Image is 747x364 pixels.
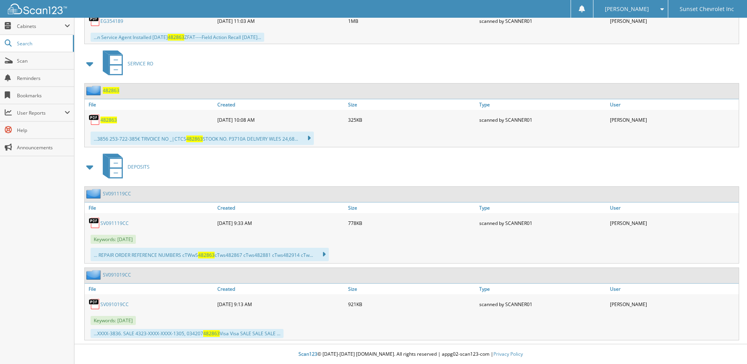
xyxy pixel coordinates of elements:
[91,248,329,261] div: ... REPAIR ORDER REFERENCE NUMBERS cTWwS cTws482867 cTws482881 cTws482914 cTw...
[91,33,264,42] div: ...n Service Agent Installed [DATE] ZFAT----Field Action Recall [DATE]...
[17,144,70,151] span: Announcements
[493,351,523,357] a: Privacy Policy
[89,114,100,126] img: PDF.png
[91,316,136,325] span: Keywords: [DATE]
[346,296,477,312] div: 921KB
[85,284,215,294] a: File
[17,23,65,30] span: Cabinets
[17,40,69,47] span: Search
[100,117,117,123] a: 482863
[215,112,346,128] div: [DATE] 10:08 AM
[477,284,608,294] a: Type
[477,202,608,213] a: Type
[608,296,739,312] div: [PERSON_NAME]
[74,345,747,364] div: © [DATE]-[DATE] [DOMAIN_NAME]. All rights reserved | appg02-scan123-com |
[477,112,608,128] div: scanned by SCANNER01
[17,110,65,116] span: User Reports
[103,87,119,94] a: 482863
[608,13,739,29] div: [PERSON_NAME]
[346,99,477,110] a: Size
[215,13,346,29] div: [DATE] 11:03 AM
[17,92,70,99] span: Bookmarks
[608,215,739,231] div: [PERSON_NAME]
[608,202,739,213] a: User
[477,99,608,110] a: Type
[17,75,70,82] span: Reminders
[17,58,70,64] span: Scan
[198,252,215,258] span: 482863
[708,326,747,364] iframe: Chat Widget
[103,190,131,197] a: SV091119CC
[91,329,284,338] div: ...XXXX-3836. SALE 4323-XXXX-XXXX-1305, 034207 Visa Visa SALE SALE SALE ...
[608,284,739,294] a: User
[91,132,314,145] div: ...3856 253-722-385€ TRVOICE NO _|CTCS STOOK NO. P3710A DELIVERY WLES 24,68...
[86,189,103,199] img: folder2.png
[346,215,477,231] div: 778KB
[215,215,346,231] div: [DATE] 9:33 AM
[89,217,100,229] img: PDF.png
[346,112,477,128] div: 325KB
[100,220,129,227] a: SV091119CC
[128,60,153,67] span: SERVICE RO
[103,271,131,278] a: SV091019CC
[89,298,100,310] img: PDF.png
[98,48,153,79] a: SERVICE RO
[128,163,150,170] span: DEPOSITS
[608,99,739,110] a: User
[86,85,103,95] img: folder2.png
[100,18,123,24] a: EG354189
[477,13,608,29] div: scanned by SCANNER01
[346,202,477,213] a: Size
[86,270,103,280] img: folder2.png
[477,215,608,231] div: scanned by SCANNER01
[298,351,317,357] span: Scan123
[215,99,346,110] a: Created
[98,151,150,182] a: DEPOSITS
[186,136,203,142] span: 482863
[203,330,220,337] span: 482863
[346,13,477,29] div: 1MB
[605,7,649,11] span: [PERSON_NAME]
[91,235,136,244] span: Keywords: [DATE]
[89,15,100,27] img: PDF.png
[215,284,346,294] a: Created
[17,127,70,134] span: Help
[608,112,739,128] div: [PERSON_NAME]
[85,99,215,110] a: File
[680,7,734,11] span: Sunset Chevrolet Inc
[215,202,346,213] a: Created
[215,296,346,312] div: [DATE] 9:13 AM
[477,296,608,312] div: scanned by SCANNER01
[168,34,184,41] span: 482863
[346,284,477,294] a: Size
[8,4,67,14] img: scan123-logo-white.svg
[85,202,215,213] a: File
[100,301,129,308] a: SV091019CC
